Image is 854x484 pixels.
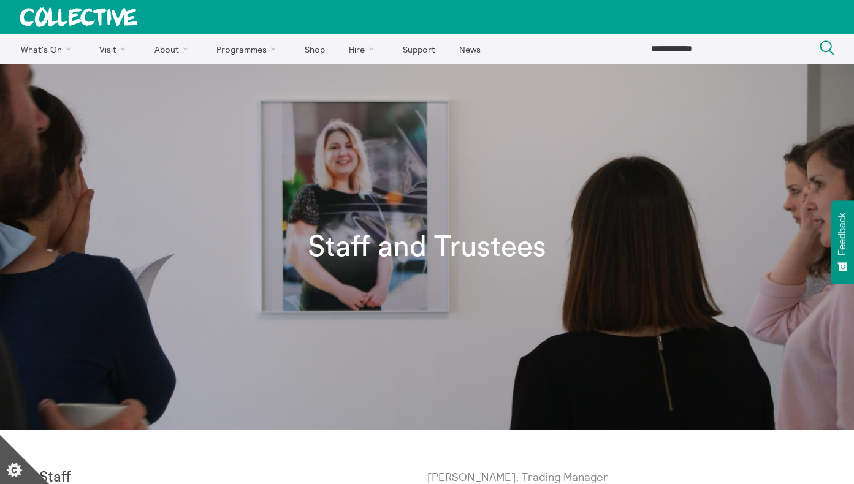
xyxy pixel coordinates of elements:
a: About [143,34,204,64]
a: Support [392,34,446,64]
a: News [448,34,491,64]
a: Hire [338,34,390,64]
a: What's On [10,34,86,64]
a: Shop [294,34,335,64]
a: Visit [89,34,142,64]
span: Feedback [837,213,848,255]
a: Programmes [206,34,292,64]
button: Feedback - Show survey [831,200,854,284]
